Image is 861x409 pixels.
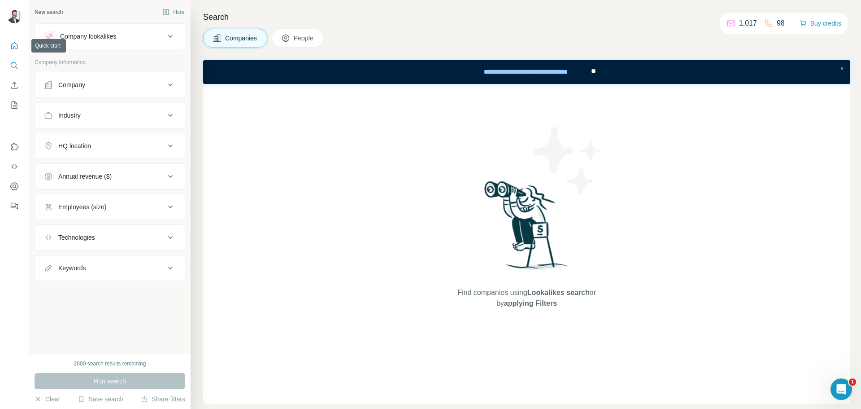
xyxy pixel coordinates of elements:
button: Dashboard [7,178,22,194]
button: Share filters [141,395,185,404]
button: Save search [78,395,123,404]
div: Employees (size) [58,202,106,211]
button: Search [7,57,22,74]
button: Hide [156,5,191,19]
div: Keywords [58,264,86,273]
button: Feedback [7,198,22,214]
div: 2000 search results remaining [74,360,146,368]
iframe: Intercom live chat [831,378,852,400]
button: Use Surfe on LinkedIn [7,139,22,155]
h4: Search [203,11,850,23]
button: Industry [35,105,185,126]
span: People [294,34,314,43]
span: Companies [225,34,258,43]
button: Company lookalikes [35,26,185,47]
button: Use Surfe API [7,158,22,175]
span: 1 [849,378,856,386]
button: My lists [7,97,22,113]
button: Quick start [7,38,22,54]
button: Annual revenue ($) [35,166,185,187]
img: Surfe Illustration - Stars [527,120,608,201]
div: Industry [58,111,81,120]
img: Avatar [7,9,22,23]
div: Company lookalikes [60,32,116,41]
button: Enrich CSV [7,77,22,93]
div: Technologies [58,233,95,242]
img: Surfe Illustration - Woman searching with binoculars [480,179,574,279]
div: HQ location [58,141,91,150]
p: 98 [777,18,785,29]
iframe: Banner [203,60,850,84]
div: Annual revenue ($) [58,172,112,181]
span: Lookalikes search [527,289,590,296]
span: applying Filters [504,299,557,307]
div: Company [58,80,85,89]
p: Company information [35,58,185,66]
div: New search [35,8,63,16]
button: Technologies [35,227,185,248]
span: Find companies using or by [455,287,598,309]
p: 1,017 [739,18,757,29]
button: Keywords [35,257,185,279]
button: Company [35,74,185,96]
button: Buy credits [800,17,841,30]
button: Employees (size) [35,196,185,218]
button: HQ location [35,135,185,157]
button: Clear [35,395,60,404]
